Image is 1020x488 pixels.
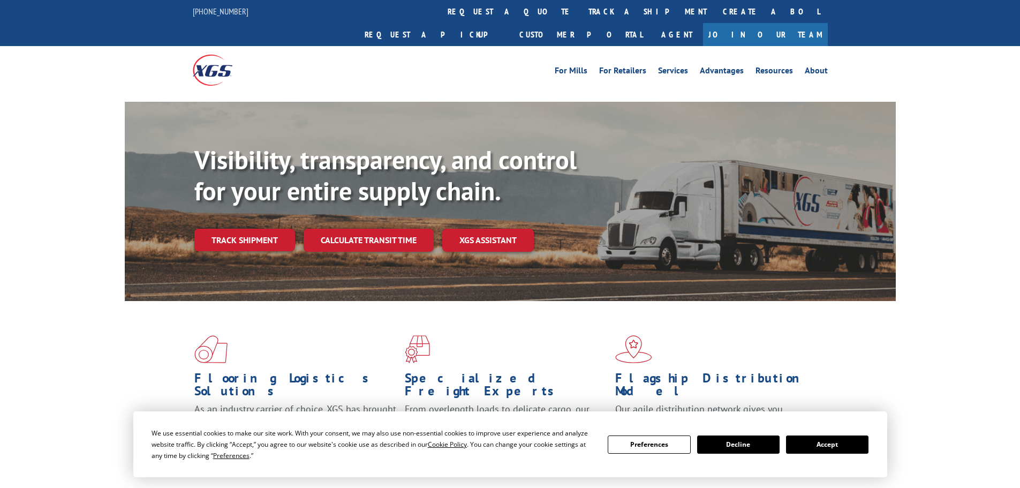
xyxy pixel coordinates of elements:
[193,6,248,17] a: [PHONE_NUMBER]
[755,66,793,78] a: Resources
[700,66,744,78] a: Advantages
[194,229,295,251] a: Track shipment
[697,436,780,454] button: Decline
[651,23,703,46] a: Agent
[194,335,228,363] img: xgs-icon-total-supply-chain-intelligence-red
[703,23,828,46] a: Join Our Team
[194,403,396,441] span: As an industry carrier of choice, XGS has brought innovation and dedication to flooring logistics...
[786,436,868,454] button: Accept
[405,335,430,363] img: xgs-icon-focused-on-flooring-red
[357,23,511,46] a: Request a pickup
[133,411,887,477] div: Cookie Consent Prompt
[511,23,651,46] a: Customer Portal
[615,335,652,363] img: xgs-icon-flagship-distribution-model-red
[615,403,812,428] span: Our agile distribution network gives you nationwide inventory management on demand.
[555,66,587,78] a: For Mills
[428,440,467,449] span: Cookie Policy
[615,372,818,403] h1: Flagship Distribution Model
[304,229,434,252] a: Calculate transit time
[213,451,250,460] span: Preferences
[194,143,577,207] b: Visibility, transparency, and control for your entire supply chain.
[599,66,646,78] a: For Retailers
[658,66,688,78] a: Services
[442,229,534,252] a: XGS ASSISTANT
[194,372,397,403] h1: Flooring Logistics Solutions
[152,427,595,461] div: We use essential cookies to make our site work. With your consent, we may also use non-essential ...
[608,436,690,454] button: Preferences
[805,66,828,78] a: About
[405,372,607,403] h1: Specialized Freight Experts
[405,403,607,451] p: From overlength loads to delicate cargo, our experienced staff knows the best way to move your fr...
